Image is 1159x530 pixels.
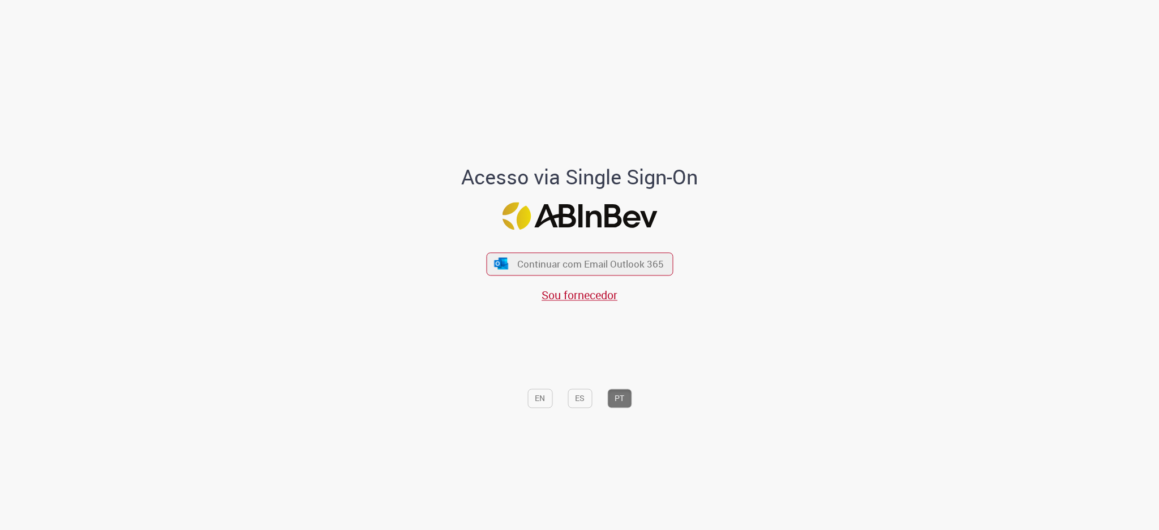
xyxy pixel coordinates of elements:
a: Sou fornecedor [542,287,617,303]
img: Logo ABInBev [502,202,657,230]
button: ES [568,389,592,408]
button: EN [527,389,552,408]
button: ícone Azure/Microsoft 360 Continuar com Email Outlook 365 [486,252,673,275]
img: ícone Azure/Microsoft 360 [493,258,509,270]
h1: Acesso via Single Sign-On [423,166,737,189]
span: Continuar com Email Outlook 365 [517,257,664,270]
button: PT [607,389,632,408]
